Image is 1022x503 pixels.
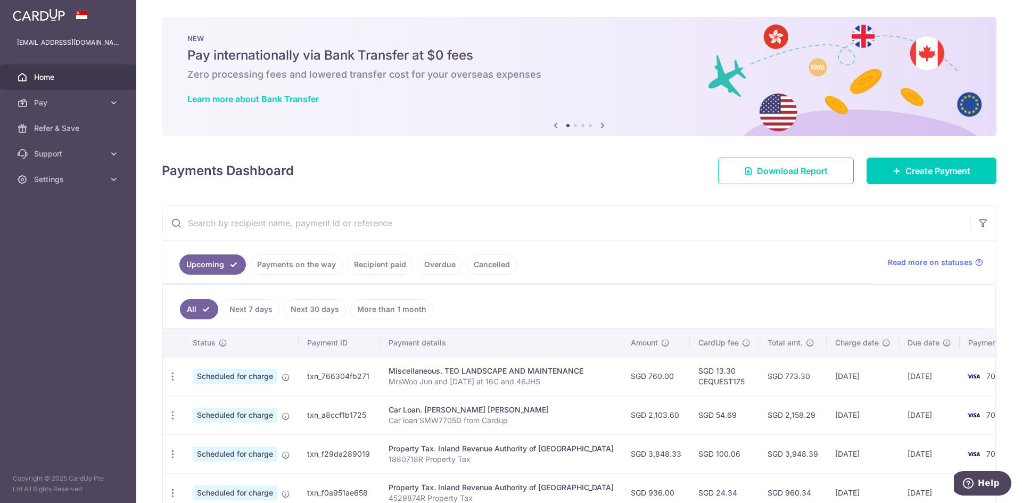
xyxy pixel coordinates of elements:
a: Create Payment [867,158,996,184]
span: Amount [631,337,658,348]
td: txn_f29da289019 [299,434,380,473]
a: Next 30 days [284,299,346,319]
div: Car Loan. [PERSON_NAME] [PERSON_NAME] [389,405,614,415]
p: Car loan SMW7705D from Cardup [389,415,614,426]
p: 1880718R Property Tax [389,454,614,465]
td: SGD 3,848.33 [622,434,690,473]
td: SGD 773.30 [759,357,827,395]
span: Total amt. [768,337,803,348]
span: 7030 [986,372,1005,381]
span: Refer & Save [34,123,104,134]
iframe: Opens a widget where you can find more information [954,471,1011,498]
p: [EMAIL_ADDRESS][DOMAIN_NAME] [17,37,119,48]
td: SGD 100.06 [690,434,759,473]
a: More than 1 month [350,299,433,319]
td: [DATE] [827,357,899,395]
td: [DATE] [827,434,899,473]
div: Miscellaneous. TEO LANDSCAPE AND MAINTENANCE [389,366,614,376]
a: Overdue [417,254,463,275]
img: Bank Card [963,448,984,460]
td: SGD 760.00 [622,357,690,395]
span: Scheduled for charge [193,485,277,500]
td: SGD 3,948.39 [759,434,827,473]
span: Download Report [757,164,828,177]
input: Search by recipient name, payment id or reference [162,206,970,240]
a: Learn more about Bank Transfer [187,94,319,104]
a: Upcoming [179,254,246,275]
span: Read more on statuses [888,257,972,268]
span: Home [34,72,104,83]
td: [DATE] [827,395,899,434]
th: Payment ID [299,329,380,357]
span: Settings [34,174,104,185]
a: Read more on statuses [888,257,983,268]
p: NEW [187,34,971,43]
div: Property Tax. Inland Revenue Authority of [GEOGRAPHIC_DATA] [389,443,614,454]
img: CardUp [13,9,65,21]
span: Support [34,149,104,159]
h4: Payments Dashboard [162,161,294,180]
th: Payment details [380,329,622,357]
span: Status [193,337,216,348]
td: SGD 54.69 [690,395,759,434]
span: 7030 [986,410,1005,419]
span: Scheduled for charge [193,369,277,384]
a: All [180,299,218,319]
a: Download Report [718,158,854,184]
td: txn_a8ccf1b1725 [299,395,380,434]
img: Bank Card [963,409,984,422]
td: SGD 2,158.29 [759,395,827,434]
a: Recipient paid [347,254,413,275]
div: Property Tax. Inland Revenue Authority of [GEOGRAPHIC_DATA] [389,482,614,493]
a: Payments on the way [250,254,343,275]
span: Pay [34,97,104,108]
td: [DATE] [899,357,960,395]
span: Create Payment [905,164,970,177]
span: Charge date [835,337,879,348]
img: Bank Card [963,370,984,383]
span: Due date [908,337,939,348]
img: Bank transfer banner [162,17,996,136]
a: Next 7 days [222,299,279,319]
td: SGD 2,103.60 [622,395,690,434]
td: txn_766304fb271 [299,357,380,395]
span: 7030 [986,449,1005,458]
h5: Pay internationally via Bank Transfer at $0 fees [187,47,971,64]
td: SGD 13.30 CEQUEST175 [690,357,759,395]
td: [DATE] [899,434,960,473]
span: Scheduled for charge [193,408,277,423]
span: CardUp fee [698,337,739,348]
a: Cancelled [467,254,517,275]
span: Scheduled for charge [193,447,277,461]
h6: Zero processing fees and lowered transfer cost for your overseas expenses [187,68,971,81]
p: MrsWoo Jun and [DATE] at 16C and 46JHS [389,376,614,387]
td: [DATE] [899,395,960,434]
